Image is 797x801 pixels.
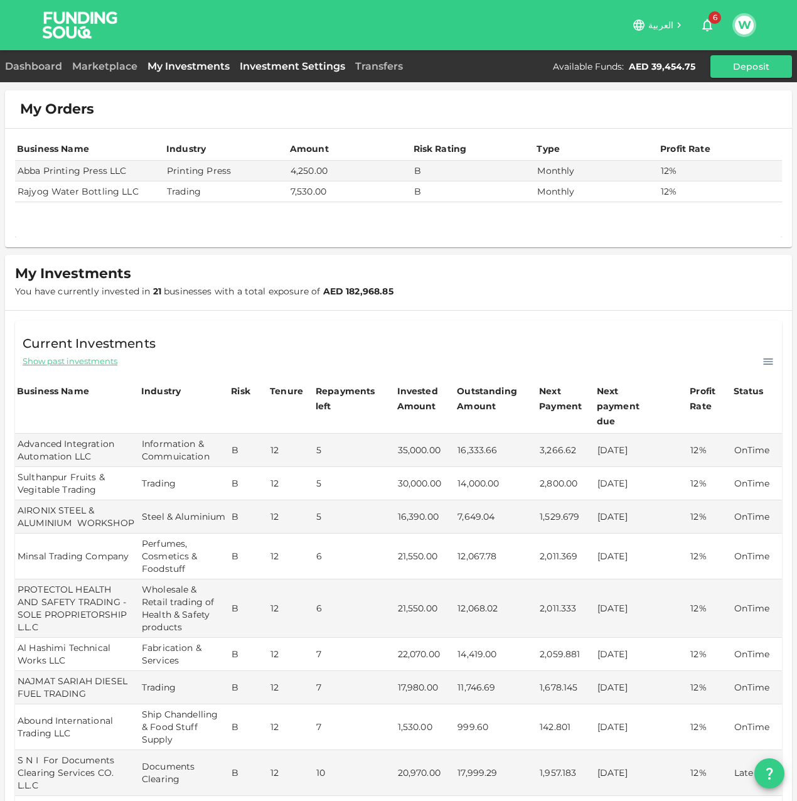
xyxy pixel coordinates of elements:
[695,13,720,38] button: 6
[595,500,688,534] td: [DATE]
[455,750,537,796] td: 17,999.29
[455,500,537,534] td: 7,649.04
[314,579,395,638] td: 6
[316,384,378,414] div: Repayments left
[268,500,314,534] td: 12
[139,467,229,500] td: Trading
[455,579,537,638] td: 12,068.02
[457,384,520,414] div: Outstanding Amount
[629,60,695,73] div: AED 39,454.75
[688,579,731,638] td: 12%
[537,579,595,638] td: 2,011.333
[23,355,117,367] span: Show past investments
[658,181,782,202] td: 12%
[414,141,467,156] div: Risk Rating
[268,704,314,750] td: 12
[15,286,393,297] span: You have currently invested in businesses with a total exposure of
[229,434,268,467] td: B
[595,671,688,704] td: [DATE]
[67,60,142,72] a: Marketplace
[15,181,164,202] td: Rajyog Water Bottling LLC
[288,161,412,181] td: 4,250.00
[288,181,412,202] td: 7,530.00
[395,534,456,579] td: 21,550.00
[395,500,456,534] td: 16,390.00
[732,534,782,579] td: OnTime
[537,671,595,704] td: 1,678.145
[412,181,535,202] td: B
[314,500,395,534] td: 5
[17,384,89,399] div: Business Name
[235,60,350,72] a: Investment Settings
[314,434,395,467] td: 5
[229,467,268,500] td: B
[597,384,660,429] div: Next payment due
[553,60,624,73] div: Available Funds :
[732,638,782,671] td: OnTime
[688,704,731,750] td: 12%
[268,671,314,704] td: 12
[139,579,229,638] td: Wholesale & Retail trading of Health & Safety products
[710,55,792,78] button: Deposit
[537,434,595,467] td: 3,266.62
[732,579,782,638] td: OnTime
[290,141,329,156] div: Amount
[595,638,688,671] td: [DATE]
[164,181,288,202] td: Trading
[688,467,731,500] td: 12%
[15,534,139,579] td: Minsal Trading Company
[539,384,593,414] div: Next Payment
[395,671,456,704] td: 17,980.00
[229,500,268,534] td: B
[455,467,537,500] td: 14,000.00
[455,534,537,579] td: 12,067.78
[735,16,754,35] button: W
[270,384,303,399] div: Tenure
[139,750,229,796] td: Documents Clearing
[660,141,710,156] div: Profit Rate
[229,638,268,671] td: B
[455,671,537,704] td: 11,746.69
[535,181,658,202] td: Monthly
[15,579,139,638] td: PROTECTOL HEALTH AND SAFETY TRADING - SOLE PROPRIETORSHIP L.L.C
[153,286,161,297] strong: 21
[734,384,765,399] div: Status
[5,60,67,72] a: Dashboard
[595,434,688,467] td: [DATE]
[455,638,537,671] td: 14,419.00
[395,704,456,750] td: 1,530.00
[732,500,782,534] td: OnTime
[395,467,456,500] td: 30,000.00
[537,638,595,671] td: 2,059.881
[229,704,268,750] td: B
[15,265,131,282] span: My Investments
[231,384,256,399] div: Risk
[395,750,456,796] td: 20,970.00
[15,500,139,534] td: AIRONIX STEEL & ALUMINIUM WORKSHOP
[397,384,454,414] div: Invested Amount
[688,500,731,534] td: 12%
[732,704,782,750] td: OnTime
[268,467,314,500] td: 12
[139,500,229,534] td: Steel & Aluminium
[268,638,314,671] td: 12
[314,534,395,579] td: 6
[648,19,673,31] span: العربية
[688,534,731,579] td: 12%
[15,671,139,704] td: NAJMAT SARIAH DIESEL FUEL TRADING
[229,534,268,579] td: B
[395,434,456,467] td: 35,000.00
[139,671,229,704] td: Trading
[314,638,395,671] td: 7
[732,671,782,704] td: OnTime
[732,467,782,500] td: OnTime
[754,758,784,788] button: question
[229,671,268,704] td: B
[17,141,89,156] div: Business Name
[139,534,229,579] td: Perfumes, Cosmetics & Foodstuff
[688,750,731,796] td: 12%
